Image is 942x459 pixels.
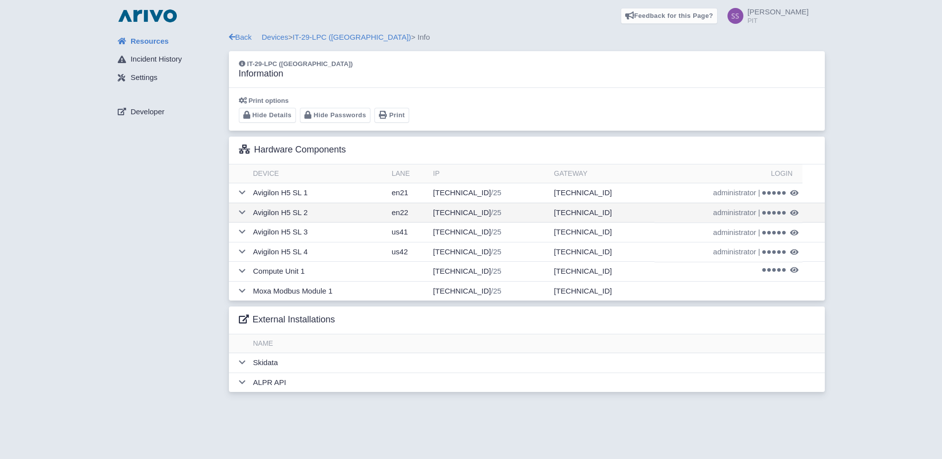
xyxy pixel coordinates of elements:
td: | [654,242,802,262]
h3: Hardware Components [239,145,346,155]
td: | [654,203,802,223]
a: IT-29-LPC ([GEOGRAPHIC_DATA]) [292,33,411,41]
a: Devices [262,33,288,41]
span: [PERSON_NAME] [747,7,808,16]
a: Developer [110,102,229,121]
a: Settings [110,69,229,87]
span: Settings [131,72,157,83]
span: Incident History [131,54,182,65]
td: [TECHNICAL_ID] [550,183,654,203]
button: Print [374,108,409,123]
td: | [654,223,802,242]
a: Feedback for this Page? [621,8,718,24]
td: Avigilon H5 SL 4 [249,242,388,262]
td: ALPR API [249,373,825,392]
th: Login [654,164,802,183]
td: Moxa Modbus Module 1 [249,281,388,301]
span: /25 [491,267,502,275]
span: us42 [392,247,408,256]
td: [TECHNICAL_ID] [429,203,550,223]
td: [TECHNICAL_ID] [550,281,654,301]
td: [TECHNICAL_ID] [550,262,654,282]
span: en21 [392,188,408,197]
span: administrator [713,246,756,258]
span: /25 [491,247,502,256]
div: > > Info [229,32,825,43]
span: administrator [713,187,756,199]
h3: Information [239,69,353,79]
img: logo [116,8,179,24]
td: [TECHNICAL_ID] [429,223,550,242]
span: Resources [131,36,169,47]
span: Print options [249,97,289,104]
td: [TECHNICAL_ID] [550,203,654,223]
span: /25 [491,188,502,197]
span: en22 [392,208,408,217]
span: administrator [713,227,756,238]
span: Hide Passwords [313,111,366,119]
td: [TECHNICAL_ID] [429,183,550,203]
td: Compute Unit 1 [249,262,388,282]
th: Lane [388,164,429,183]
a: Resources [110,32,229,51]
span: /25 [491,208,502,217]
button: Hide Details [239,108,296,123]
th: Gateway [550,164,654,183]
a: Back [229,33,252,41]
span: Hide Details [252,111,291,119]
td: Avigilon H5 SL 2 [249,203,388,223]
th: Device [249,164,388,183]
td: [TECHNICAL_ID] [429,262,550,282]
th: IP [429,164,550,183]
span: us41 [392,228,408,236]
span: Print [389,111,405,119]
td: | [654,183,802,203]
span: administrator [713,207,756,219]
td: [TECHNICAL_ID] [550,242,654,262]
td: Avigilon H5 SL 3 [249,223,388,242]
button: Hide Passwords [300,108,370,123]
a: [PERSON_NAME] PIT [722,8,808,24]
a: Incident History [110,50,229,69]
td: [TECHNICAL_ID] [550,223,654,242]
h3: External Installations [239,314,335,325]
td: Skidata [249,353,825,373]
small: PIT [747,17,808,24]
th: Name [249,334,825,353]
span: /25 [491,287,502,295]
td: Avigilon H5 SL 1 [249,183,388,203]
span: Developer [131,106,164,118]
td: [TECHNICAL_ID] [429,281,550,301]
td: [TECHNICAL_ID] [429,242,550,262]
span: /25 [491,228,502,236]
span: IT-29-LPC ([GEOGRAPHIC_DATA]) [247,60,353,68]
